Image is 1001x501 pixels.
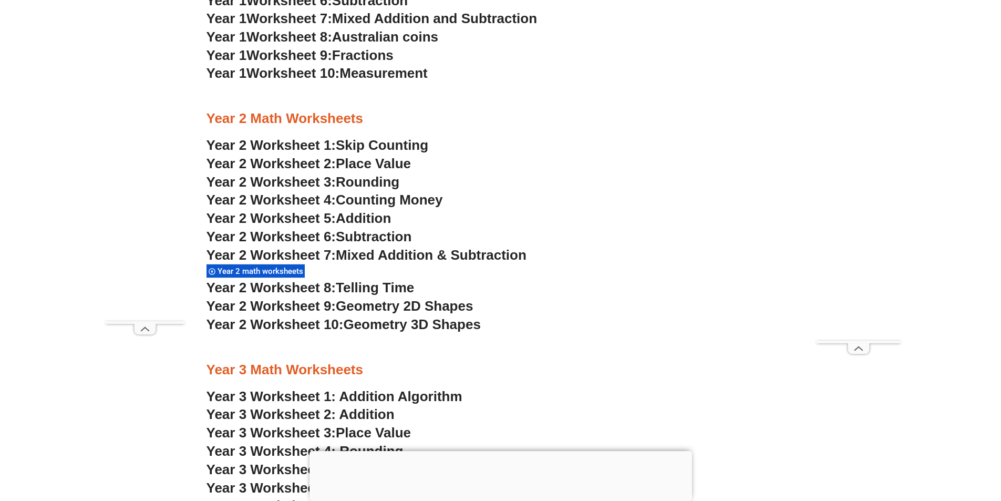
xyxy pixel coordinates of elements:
[336,192,443,208] span: Counting Money
[207,137,429,153] a: Year 2 Worksheet 1:Skip Counting
[207,210,336,226] span: Year 2 Worksheet 5:
[207,47,394,63] a: Year 1Worksheet 9:Fractions
[207,280,415,295] a: Year 2 Worksheet 8:Telling Time
[207,247,527,263] a: Year 2 Worksheet 7:Mixed Addition & Subtraction
[207,110,795,128] h3: Year 2 Math Worksheets
[106,25,184,321] iframe: Advertisement
[817,25,901,341] iframe: Advertisement
[207,156,411,171] a: Year 2 Worksheet 2:Place Value
[207,443,404,459] a: Year 3 Worksheet 4: Rounding
[336,280,414,295] span: Telling Time
[336,174,399,190] span: Rounding
[207,11,538,26] a: Year 1Worksheet 7:Mixed Addition and Subtraction
[207,137,336,153] span: Year 2 Worksheet 1:
[207,480,416,496] a: Year 3 Worksheet 6: Subtraction
[207,174,400,190] a: Year 2 Worksheet 3:Rounding
[207,192,336,208] span: Year 2 Worksheet 4:
[207,388,462,404] a: Year 3 Worksheet 1: Addition Algorithm
[207,174,336,190] span: Year 2 Worksheet 3:
[336,156,411,171] span: Place Value
[207,192,443,208] a: Year 2 Worksheet 4:Counting Money
[332,11,537,26] span: Mixed Addition and Subtraction
[826,382,1001,501] iframe: Chat Widget
[218,267,306,276] span: Year 2 math worksheets
[336,298,473,314] span: Geometry 2D Shapes
[336,229,411,244] span: Subtraction
[207,316,481,332] a: Year 2 Worksheet 10:Geometry 3D Shapes
[207,425,411,441] a: Year 3 Worksheet 3:Place Value
[246,47,332,63] span: Worksheet 9:
[336,425,411,441] span: Place Value
[207,229,336,244] span: Year 2 Worksheet 6:
[207,298,473,314] a: Year 2 Worksheet 9:Geometry 2D Shapes
[339,65,428,81] span: Measurement
[336,210,391,226] span: Addition
[332,47,394,63] span: Fractions
[246,65,339,81] span: Worksheet 10:
[207,298,336,314] span: Year 2 Worksheet 9:
[246,11,332,26] span: Worksheet 7:
[207,210,391,226] a: Year 2 Worksheet 5:Addition
[343,316,480,332] span: Geometry 3D Shapes
[336,247,527,263] span: Mixed Addition & Subtraction
[207,247,336,263] span: Year 2 Worksheet 7:
[207,316,344,332] span: Year 2 Worksheet 10:
[207,65,428,81] a: Year 1Worksheet 10:Measurement
[207,264,305,278] div: Year 2 math worksheets
[207,425,336,441] span: Year 3 Worksheet 3:
[336,137,428,153] span: Skip Counting
[332,29,438,45] span: Australian coins
[207,280,336,295] span: Year 2 Worksheet 8:
[207,361,795,379] h3: Year 3 Math Worksheets
[207,406,395,422] a: Year 3 Worksheet 2: Addition
[207,156,336,171] span: Year 2 Worksheet 2:
[309,451,692,498] iframe: Advertisement
[207,229,412,244] a: Year 2 Worksheet 6:Subtraction
[207,29,438,45] a: Year 1Worksheet 8:Australian coins
[207,462,460,477] a: Year 3 Worksheet 5: Rounding (Money)
[246,29,332,45] span: Worksheet 8:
